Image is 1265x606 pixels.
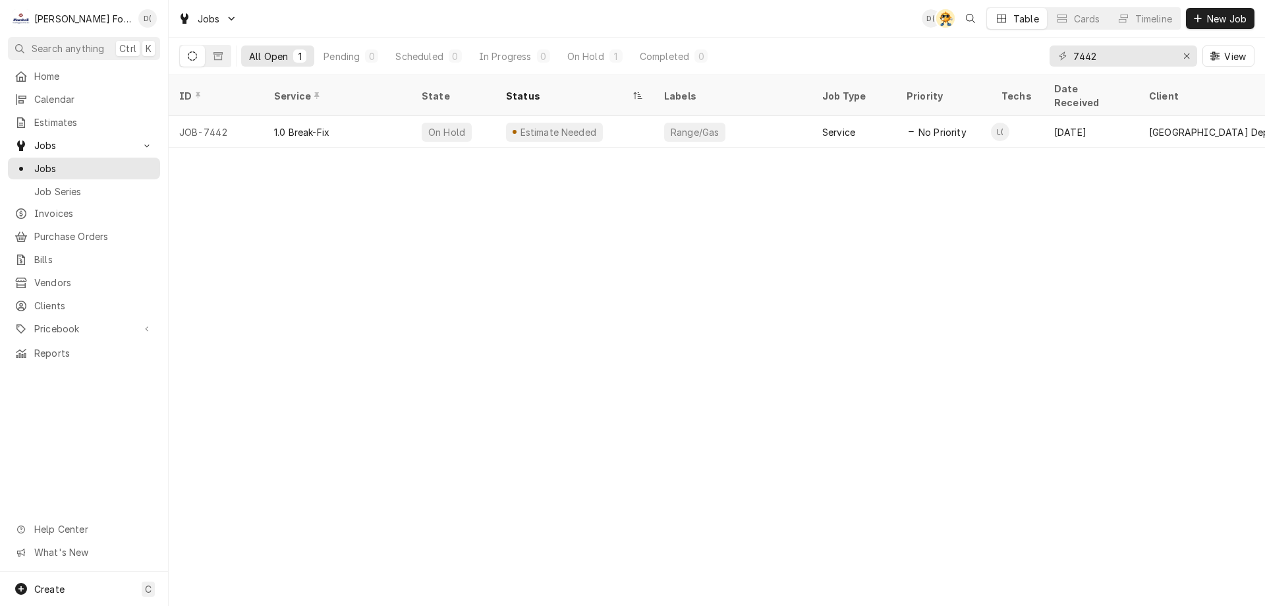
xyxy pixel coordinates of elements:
span: Create [34,584,65,595]
div: AT [936,9,955,28]
button: Erase input [1176,45,1197,67]
div: D( [138,9,157,28]
span: Reports [34,346,154,360]
div: Table [1013,12,1039,26]
div: 1 [296,49,304,63]
span: What's New [34,545,152,559]
a: Reports [8,342,160,364]
span: Jobs [34,162,154,175]
button: Search anythingCtrlK [8,37,160,60]
div: Adam Testa's Avatar [936,9,955,28]
div: Labels [664,89,801,103]
div: [DATE] [1044,116,1138,148]
button: View [1202,45,1254,67]
a: Jobs [8,158,160,179]
div: Marshall Food Equipment Service's Avatar [12,9,30,28]
div: Service [274,89,398,103]
span: Home [34,69,154,83]
div: Job Type [822,89,885,103]
div: All Open [249,49,288,63]
span: Search anything [32,42,104,55]
button: New Job [1186,8,1254,29]
div: Service [822,125,855,139]
div: 0 [451,49,459,63]
div: In Progress [479,49,532,63]
a: Vendors [8,272,160,293]
span: C [145,582,152,596]
a: Calendar [8,88,160,110]
span: Estimates [34,115,154,129]
span: Invoices [34,206,154,220]
span: Ctrl [119,42,136,55]
div: On Hold [427,125,466,139]
span: Vendors [34,276,154,289]
div: Derek Testa (81)'s Avatar [922,9,940,28]
span: Help Center [34,522,152,536]
span: Clients [34,299,154,313]
div: 0 [697,49,705,63]
a: Bills [8,249,160,270]
a: Clients [8,295,160,317]
span: Bills [34,253,154,266]
div: Scheduled [395,49,443,63]
span: Pricebook [34,322,134,336]
div: JOB-7442 [169,116,264,148]
div: Priority [907,89,978,103]
div: 1.0 Break-Fix [274,125,329,139]
div: Estimate Needed [519,125,598,139]
span: Jobs [34,138,134,152]
span: K [146,42,152,55]
div: L( [991,123,1009,141]
div: M [12,9,30,28]
span: Purchase Orders [34,229,154,243]
div: Cards [1074,12,1100,26]
span: Calendar [34,92,154,106]
a: Home [8,65,160,87]
span: New Job [1204,12,1249,26]
input: Keyword search [1073,45,1172,67]
div: Derek Testa (81)'s Avatar [138,9,157,28]
div: ID [179,89,250,103]
a: Go to Help Center [8,518,160,540]
a: Invoices [8,202,160,224]
div: 1 [612,49,620,63]
span: Jobs [198,12,220,26]
div: [PERSON_NAME] Food Equipment Service [34,12,131,26]
div: Date Received [1054,82,1125,109]
div: Status [506,89,630,103]
div: On Hold [567,49,604,63]
div: D( [922,9,940,28]
div: Techs [1001,89,1033,103]
div: Completed [640,49,689,63]
span: No Priority [918,125,967,139]
div: Range/Gas [669,125,720,139]
a: Go to What's New [8,541,160,563]
a: Go to Jobs [8,135,160,156]
div: 0 [368,49,376,63]
a: Go to Pricebook [8,318,160,340]
button: Open search [960,8,981,29]
a: Job Series [8,181,160,202]
div: State [422,89,485,103]
a: Purchase Orders [8,226,160,247]
span: Job Series [34,185,154,198]
span: View [1222,49,1249,63]
div: Timeline [1135,12,1172,26]
div: Luis (54)'s Avatar [991,123,1009,141]
a: Go to Jobs [173,8,242,30]
div: 0 [540,49,548,63]
div: Pending [323,49,360,63]
a: Estimates [8,111,160,133]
